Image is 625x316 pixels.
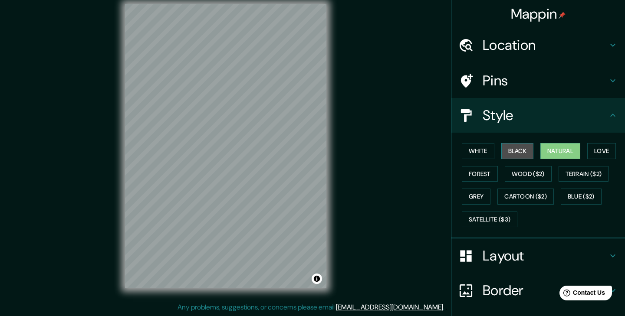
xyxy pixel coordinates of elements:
[451,28,625,62] div: Location
[462,143,494,159] button: White
[462,166,498,182] button: Forest
[462,212,517,228] button: Satellite ($3)
[483,247,608,264] h4: Layout
[501,143,534,159] button: Black
[559,12,566,19] img: pin-icon.png
[451,238,625,273] div: Layout
[559,166,609,182] button: Terrain ($2)
[462,189,490,205] button: Grey
[451,63,625,98] div: Pins
[178,302,444,313] p: Any problems, suggestions, or concerns please email .
[483,282,608,299] h4: Border
[548,282,615,306] iframe: Help widget launcher
[511,5,566,23] h4: Mappin
[587,143,616,159] button: Love
[483,36,608,54] h4: Location
[312,274,322,284] button: Toggle attribution
[336,303,443,312] a: [EMAIL_ADDRESS][DOMAIN_NAME]
[540,143,580,159] button: Natural
[561,189,602,205] button: Blue ($2)
[444,302,446,313] div: .
[446,302,447,313] div: .
[125,4,326,288] canvas: Map
[483,72,608,89] h4: Pins
[505,166,552,182] button: Wood ($2)
[451,98,625,133] div: Style
[497,189,554,205] button: Cartoon ($2)
[483,107,608,124] h4: Style
[451,273,625,308] div: Border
